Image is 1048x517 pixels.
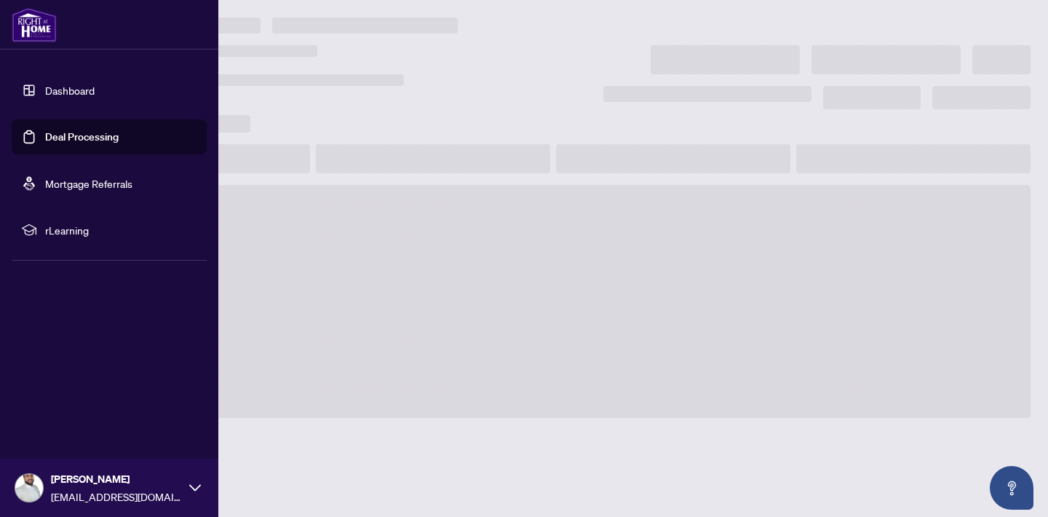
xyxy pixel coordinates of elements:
[12,7,57,42] img: logo
[45,222,196,238] span: rLearning
[15,474,43,502] img: Profile Icon
[990,466,1033,510] button: Open asap
[51,471,182,487] span: [PERSON_NAME]
[45,177,132,190] a: Mortgage Referrals
[51,489,182,505] span: [EMAIL_ADDRESS][DOMAIN_NAME]
[45,130,119,143] a: Deal Processing
[45,84,95,97] a: Dashboard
